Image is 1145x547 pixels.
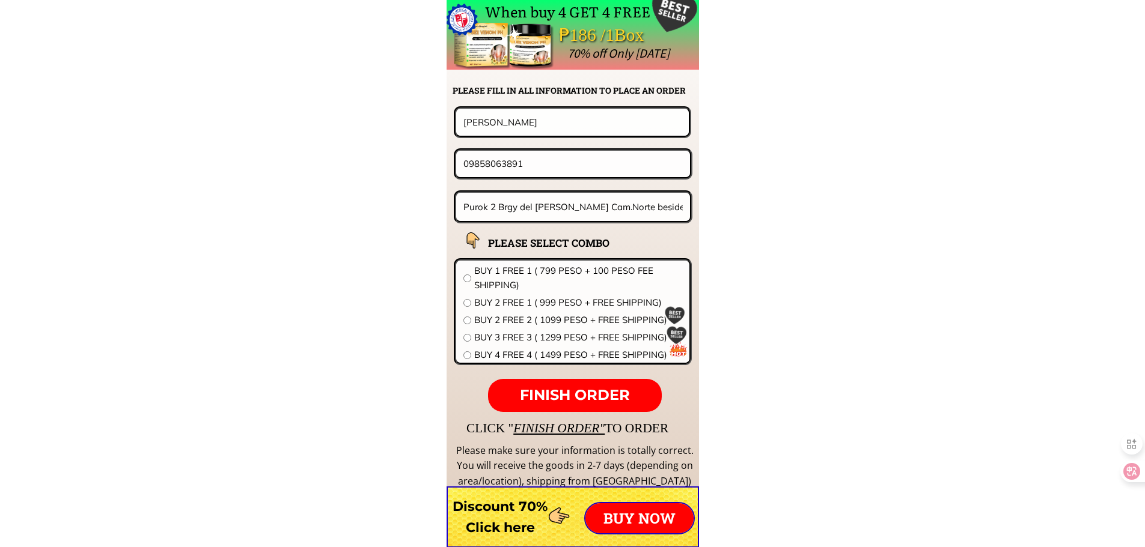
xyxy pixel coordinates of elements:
div: ₱186 /1Box [559,21,678,49]
span: BUY 3 FREE 3 ( 1299 PESO + FREE SHIPPING) [474,330,682,345]
div: CLICK " TO ORDER [466,418,1019,438]
p: BUY NOW [585,503,694,533]
span: BUY 2 FREE 2 ( 1099 PESO + FREE SHIPPING) [474,313,682,327]
span: BUY 4 FREE 4 ( 1499 PESO + FREE SHIPPING) [474,348,682,362]
div: Please make sure your information is totally correct. You will receive the goods in 2-7 days (dep... [454,443,695,489]
span: BUY 1 FREE 1 ( 799 PESO + 100 PESO FEE SHIPPING) [474,264,682,292]
input: Phone number [460,151,686,177]
h3: Discount 70% Click here [447,496,554,538]
h2: PLEASE FILL IN ALL INFORMATION TO PLACE AN ORDER [453,84,698,97]
input: Your name [460,109,685,135]
input: Address [460,193,686,221]
span: BUY 2 FREE 1 ( 999 PESO + FREE SHIPPING) [474,295,682,310]
div: 70% off Only [DATE] [567,43,938,64]
h2: PLEASE SELECT COMBO [488,235,640,251]
span: FINISH ORDER" [513,421,605,435]
span: FINISH ORDER [520,386,630,403]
